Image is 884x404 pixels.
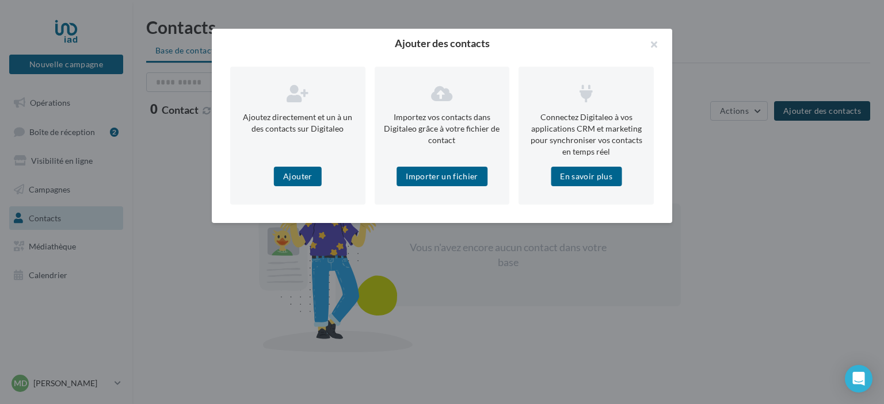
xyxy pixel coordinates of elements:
[230,38,654,48] h2: Ajouter des contacts
[528,111,645,157] p: Connectez Digitaleo à vos applications CRM et marketing pour synchroniser vos contacts en temps réel
[239,111,356,134] p: Ajoutez directement et un à un des contacts sur Digitaleo
[384,111,501,146] p: Importez vos contacts dans Digitaleo grâce à votre fichier de contact
[551,167,622,186] button: En savoir plus
[274,167,321,186] button: Ajouter
[397,167,487,186] button: Importer un fichier
[845,365,872,393] div: Open Intercom Messenger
